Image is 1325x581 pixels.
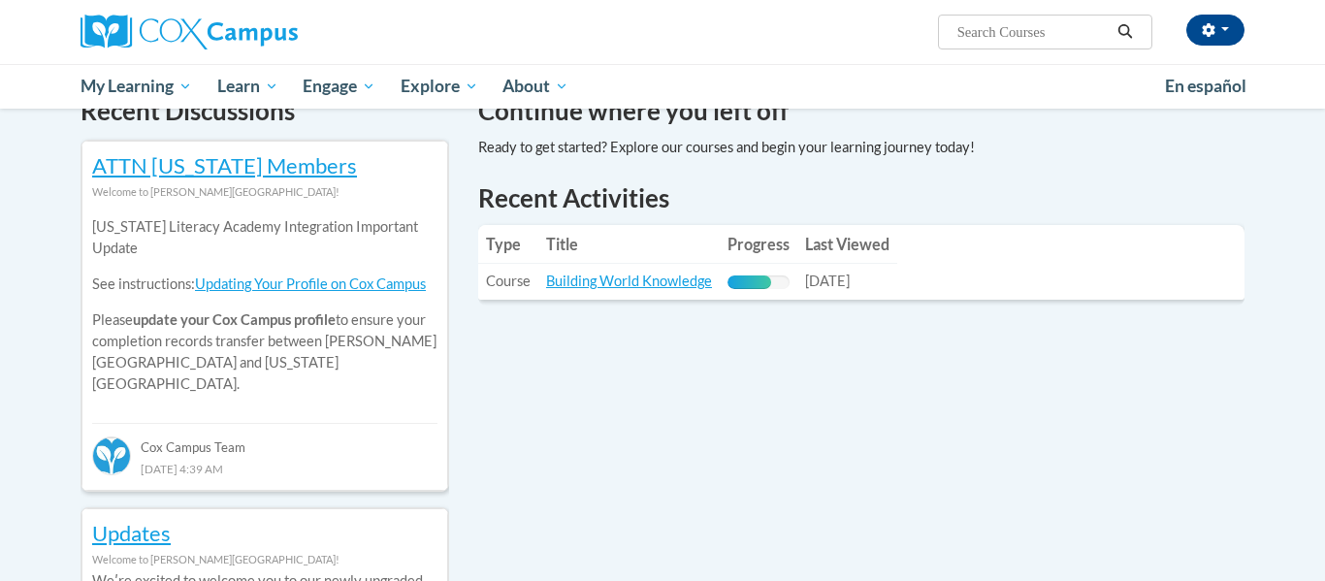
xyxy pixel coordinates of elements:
p: [US_STATE] Literacy Academy Integration Important Update [92,216,437,259]
h4: Continue where you left off [478,92,1244,130]
div: Please to ensure your completion records transfer between [PERSON_NAME][GEOGRAPHIC_DATA] and [US_... [92,203,437,409]
th: Last Viewed [797,225,897,264]
h4: Recent Discussions [81,92,449,130]
a: En español [1152,66,1259,107]
span: [DATE] [805,273,850,289]
div: Welcome to [PERSON_NAME][GEOGRAPHIC_DATA]! [92,181,437,203]
img: Cox Campus Team [92,436,131,475]
th: Progress [720,225,797,264]
a: Explore [388,64,491,109]
th: Title [538,225,720,264]
a: Building World Knowledge [546,273,712,289]
span: About [502,75,568,98]
a: Cox Campus [81,15,449,49]
span: Learn [217,75,278,98]
span: Engage [303,75,375,98]
div: [DATE] 4:39 AM [92,458,437,479]
div: Main menu [51,64,1274,109]
a: Engage [290,64,388,109]
a: About [491,64,582,109]
a: Learn [205,64,291,109]
div: Progress, % [727,275,771,289]
a: ATTN [US_STATE] Members [92,152,357,178]
span: Explore [401,75,478,98]
div: Welcome to [PERSON_NAME][GEOGRAPHIC_DATA]! [92,549,437,570]
button: Search [1111,20,1140,44]
button: Account Settings [1186,15,1244,46]
a: Updating Your Profile on Cox Campus [195,275,426,292]
img: Cox Campus [81,15,298,49]
h1: Recent Activities [478,180,1244,215]
span: Course [486,273,531,289]
a: My Learning [68,64,205,109]
p: See instructions: [92,274,437,295]
span: My Learning [81,75,192,98]
div: Cox Campus Team [92,423,437,458]
b: update your Cox Campus profile [133,311,336,328]
th: Type [478,225,538,264]
span: En español [1165,76,1246,96]
input: Search Courses [955,20,1111,44]
a: Updates [92,520,171,546]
